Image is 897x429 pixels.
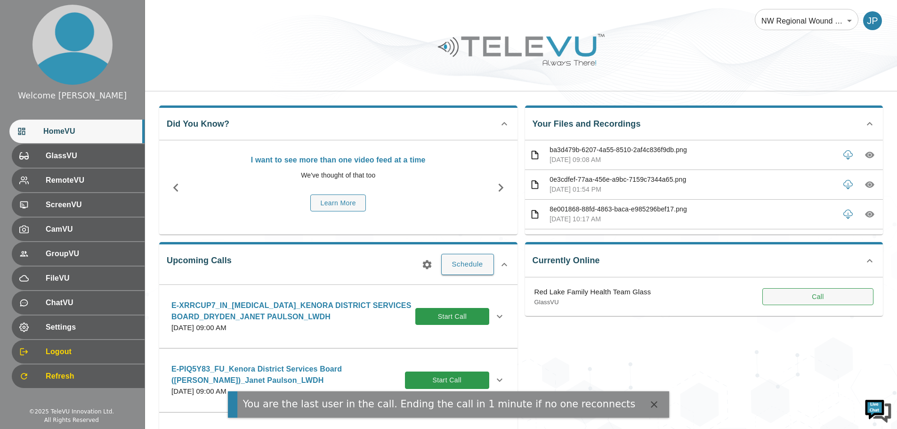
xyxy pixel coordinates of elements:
span: CamVU [46,224,137,235]
span: ChatVU [46,297,137,308]
img: d_736959983_company_1615157101543_736959983 [16,44,40,67]
div: CamVU [12,218,145,241]
div: FileVU [12,267,145,290]
div: Settings [12,316,145,339]
div: ChatVU [12,291,145,315]
span: Logout [46,346,137,357]
div: HomeVU [9,120,145,143]
p: 0e3cdfef-77aa-456e-a9bc-7159c7344a65.png [550,175,835,185]
p: [DATE] 09:00 AM [171,386,405,397]
span: Refresh [46,371,137,382]
div: RemoteVU [12,169,145,192]
span: ScreenVU [46,199,137,210]
img: Logo [436,30,606,69]
span: GlassVU [46,150,137,162]
div: E-XRRCUP7_IN_[MEDICAL_DATA]_KENORA DISTRICT SERVICES BOARD_DRYDEN_JANET PAULSON_LWDH[DATE] 09:00 ... [164,294,513,339]
div: Logout [12,340,145,364]
p: Red Lake Family Health Team Glass [534,287,651,298]
button: Call [762,288,873,306]
div: Refresh [12,364,145,388]
span: HomeVU [43,126,137,137]
p: GlassVU [534,298,651,307]
div: Welcome [PERSON_NAME] [18,89,127,102]
div: You are the last user in the call. Ending the call in 1 minute if no one reconnects [243,397,636,412]
div: GlassVU [12,144,145,168]
div: GroupVU [12,242,145,266]
div: JP [863,11,882,30]
img: Chat Widget [864,396,892,424]
p: We've thought of that too [197,170,479,180]
span: FileVU [46,273,137,284]
p: ba3d479b-6207-4a55-8510-2af4c836f9db.png [550,145,835,155]
span: GroupVU [46,248,137,259]
p: E-XRRCUP7_IN_[MEDICAL_DATA]_KENORA DISTRICT SERVICES BOARD_DRYDEN_JANET PAULSON_LWDH [171,300,415,323]
p: 07d305e8-eb1a-4293-9356-d5a39300bd1a.png [550,234,835,244]
div: All Rights Reserved [44,416,99,424]
div: Minimize live chat window [154,5,177,27]
span: Settings [46,322,137,333]
p: I want to see more than one video feed at a time [197,154,479,166]
button: Learn More [310,194,366,212]
div: NW Regional Wound Care [755,8,858,34]
button: Start Call [405,372,489,389]
button: Schedule [441,254,494,275]
p: [DATE] 09:00 AM [171,323,415,333]
div: ScreenVU [12,193,145,217]
div: Chat with us now [49,49,158,62]
p: E-PIQ5Y83_FU_Kenora District Services Board ([PERSON_NAME])_Janet Paulson_LWDH [171,364,405,386]
textarea: Type your message and hit 'Enter' [5,257,179,290]
div: E-PIQ5Y83_FU_Kenora District Services Board ([PERSON_NAME])_Janet Paulson_LWDH[DATE] 09:00 AMStar... [164,358,513,403]
button: Start Call [415,308,489,325]
span: We're online! [55,119,130,214]
p: [DATE] 01:54 PM [550,185,835,194]
span: RemoteVU [46,175,137,186]
p: 8e001868-88fd-4863-baca-e985296bef17.png [550,204,835,214]
img: profile.png [32,5,113,85]
p: [DATE] 10:17 AM [550,214,835,224]
p: [DATE] 09:08 AM [550,155,835,165]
